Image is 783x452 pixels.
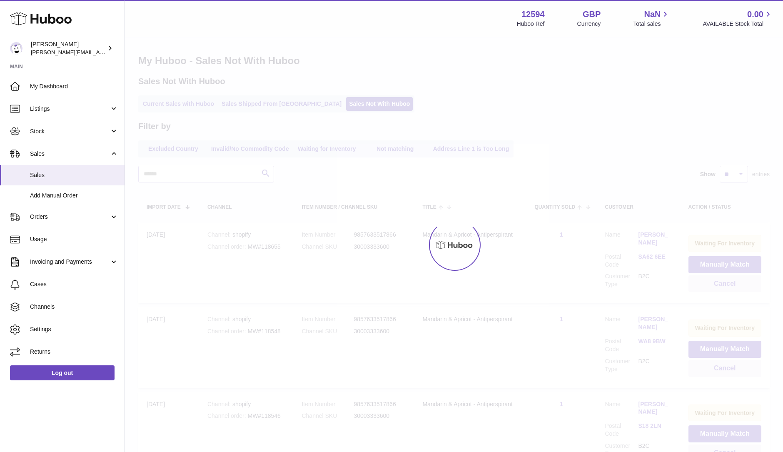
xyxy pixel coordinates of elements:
span: Sales [30,150,110,158]
a: NaN Total sales [633,9,670,28]
span: Total sales [633,20,670,28]
strong: 12594 [521,9,545,20]
a: 0.00 AVAILABLE Stock Total [703,9,773,28]
span: Orders [30,213,110,221]
span: Listings [30,105,110,113]
div: [PERSON_NAME] [31,40,106,56]
span: Settings [30,325,118,333]
span: AVAILABLE Stock Total [703,20,773,28]
div: Huboo Ref [517,20,545,28]
span: Invoicing and Payments [30,258,110,266]
a: Log out [10,365,115,380]
span: [PERSON_NAME][EMAIL_ADDRESS][DOMAIN_NAME] [31,49,167,55]
span: Channels [30,303,118,311]
span: Cases [30,280,118,288]
span: Returns [30,348,118,356]
span: 0.00 [747,9,763,20]
span: Usage [30,235,118,243]
div: Currency [577,20,601,28]
span: Sales [30,171,118,179]
span: Stock [30,127,110,135]
strong: GBP [583,9,601,20]
span: NaN [644,9,661,20]
span: Add Manual Order [30,192,118,200]
img: owen@wearemakewaves.com [10,42,22,55]
span: My Dashboard [30,82,118,90]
